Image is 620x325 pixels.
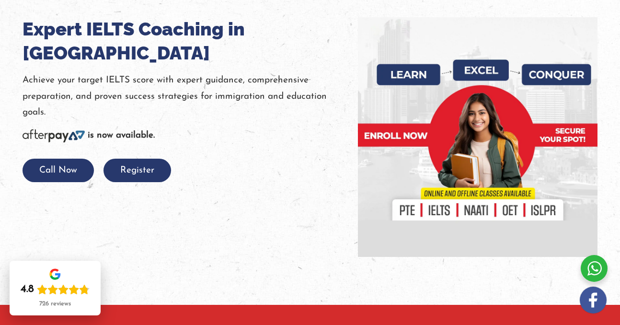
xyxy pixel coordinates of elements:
p: Achieve your target IELTS score with expert guidance, comprehensive preparation, and proven succe... [23,72,358,120]
div: Rating: 4.8 out of 5 [21,283,90,296]
div: 4.8 [21,283,34,296]
b: is now available. [88,131,155,140]
h1: Expert IELTS Coaching in [GEOGRAPHIC_DATA] [23,17,358,65]
button: Call Now [23,159,94,182]
img: white-facebook.png [580,287,607,313]
a: Register [103,166,171,175]
img: Afterpay-Logo [23,129,85,142]
a: Call Now [23,166,94,175]
img: banner-new-img [358,17,597,257]
button: Register [103,159,171,182]
div: 726 reviews [39,300,71,308]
